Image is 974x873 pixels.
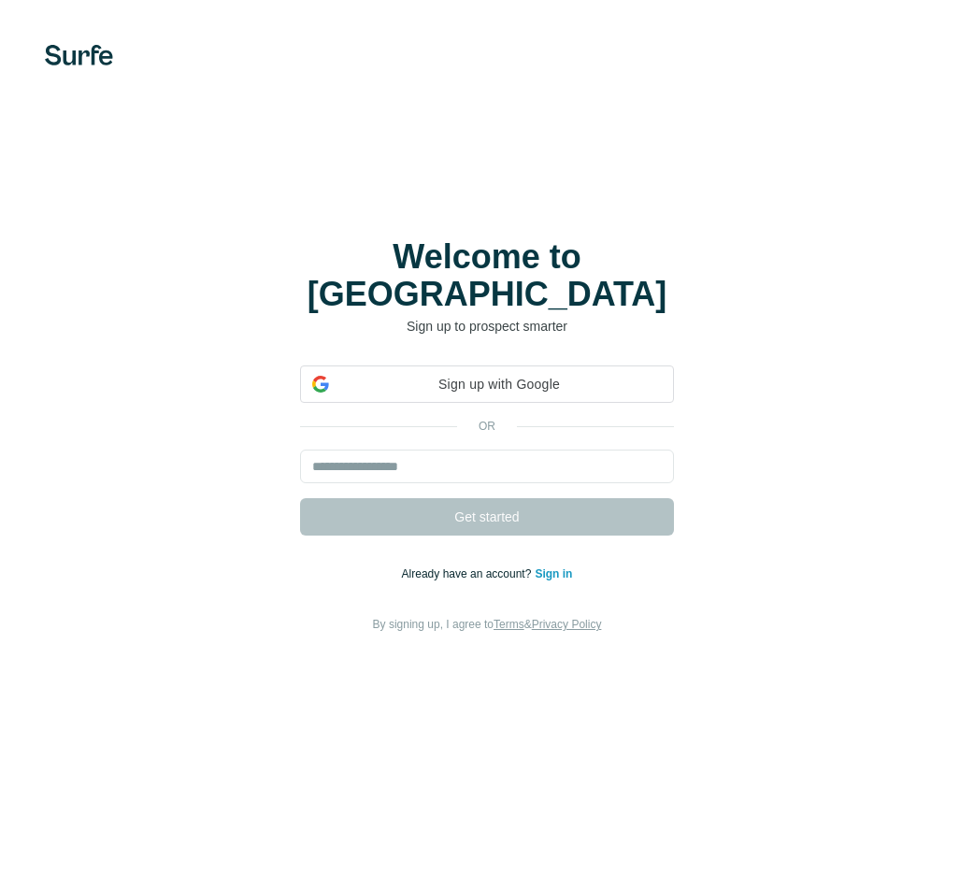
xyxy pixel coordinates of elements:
p: or [457,418,517,435]
a: Sign in [535,567,572,580]
a: Terms [494,618,524,631]
span: Sign up with Google [337,375,662,394]
span: Already have an account? [402,567,536,580]
p: Sign up to prospect smarter [300,317,674,336]
span: By signing up, I agree to & [373,618,602,631]
h1: Welcome to [GEOGRAPHIC_DATA] [300,238,674,313]
a: Privacy Policy [532,618,602,631]
div: Sign up with Google [300,365,674,403]
img: Surfe's logo [45,45,113,65]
